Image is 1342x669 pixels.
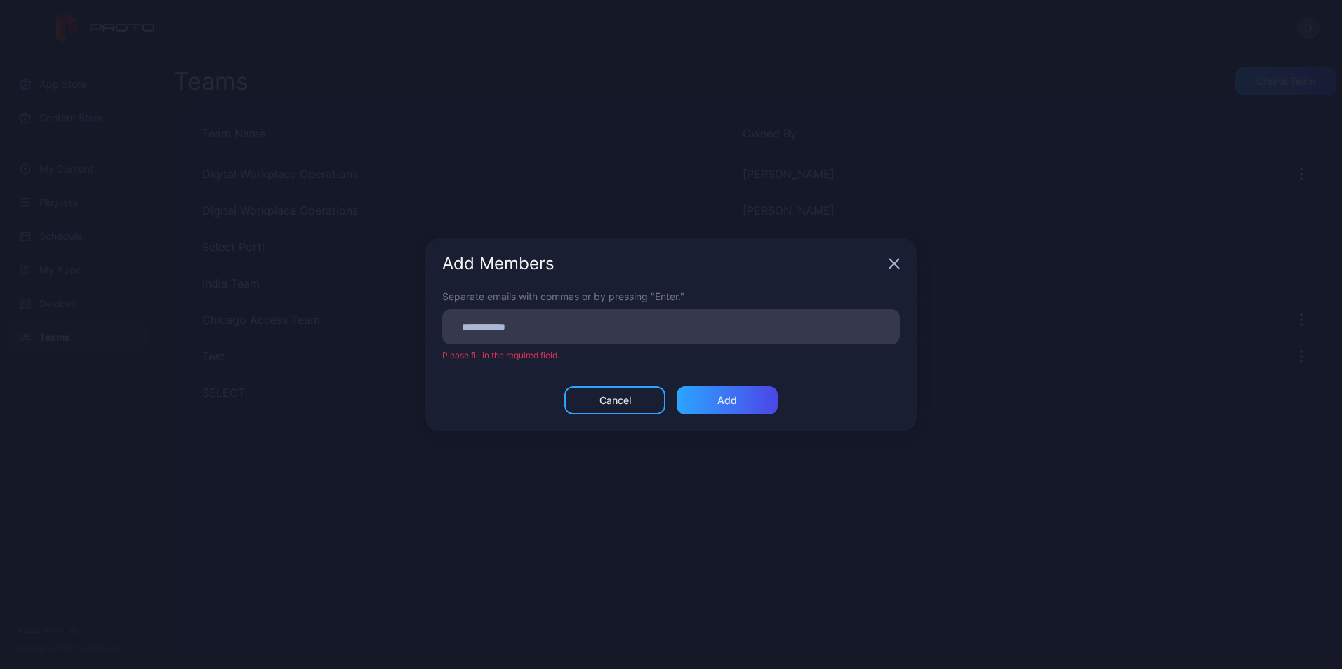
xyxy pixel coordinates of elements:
div: Please fill in the required field. [425,350,917,361]
div: Cancel [599,395,631,406]
button: Add [677,386,778,414]
button: Cancel [564,386,665,414]
div: Add [717,395,737,406]
div: Separate emails with commas or by pressing "Enter." [442,289,900,304]
div: Add Members [442,255,883,272]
